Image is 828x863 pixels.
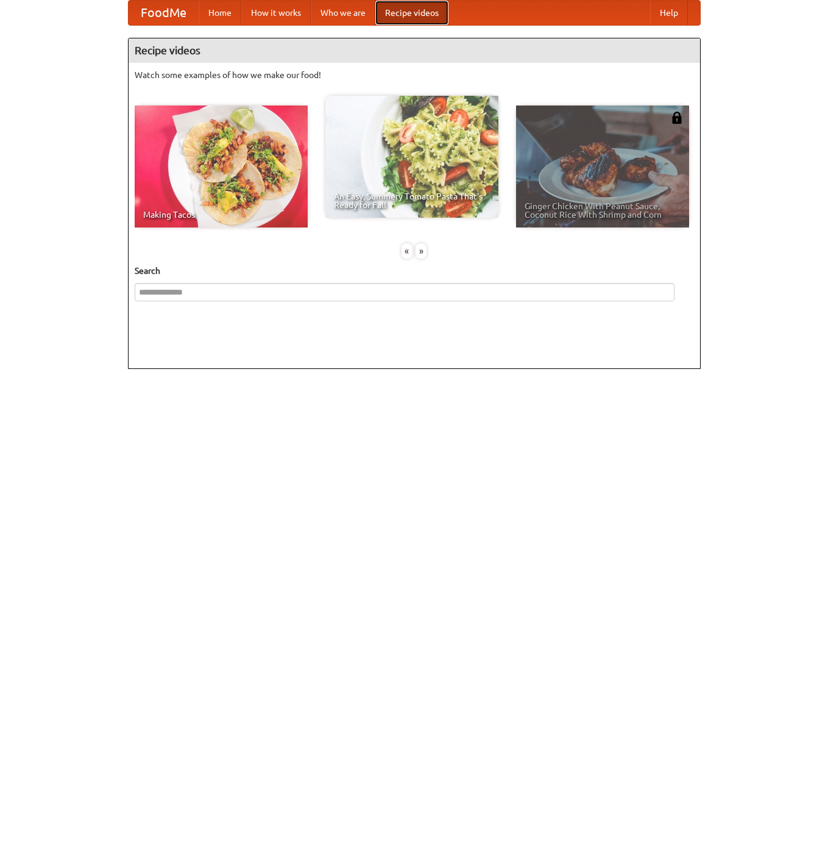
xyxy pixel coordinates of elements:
h4: Recipe videos [129,38,700,63]
span: An Easy, Summery Tomato Pasta That's Ready for Fall [334,192,490,209]
div: » [416,243,426,259]
a: FoodMe [129,1,199,25]
h5: Search [135,265,694,277]
span: Making Tacos [143,210,299,219]
div: « [402,243,412,259]
a: How it works [241,1,311,25]
img: 483408.png [671,112,683,124]
a: Home [199,1,241,25]
a: Help [650,1,688,25]
a: An Easy, Summery Tomato Pasta That's Ready for Fall [325,96,498,218]
a: Recipe videos [375,1,448,25]
a: Who we are [311,1,375,25]
a: Making Tacos [135,106,308,227]
p: Watch some examples of how we make our food! [135,69,694,81]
